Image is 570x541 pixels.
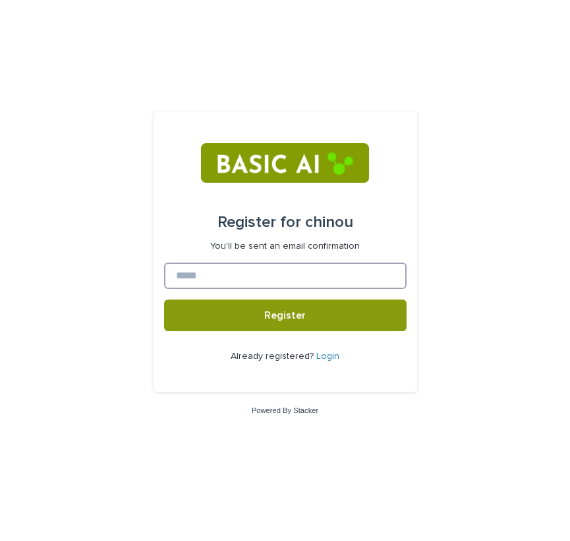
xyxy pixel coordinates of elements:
[164,300,407,331] button: Register
[252,406,318,414] a: Powered By Stacker
[231,352,316,361] span: Already registered?
[201,143,369,183] img: RtIB8pj2QQiOZo6waziI
[217,214,301,230] span: Register for
[217,204,353,241] div: chinou
[210,241,360,252] p: You'll be sent an email confirmation
[264,310,306,321] span: Register
[316,352,339,361] a: Login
